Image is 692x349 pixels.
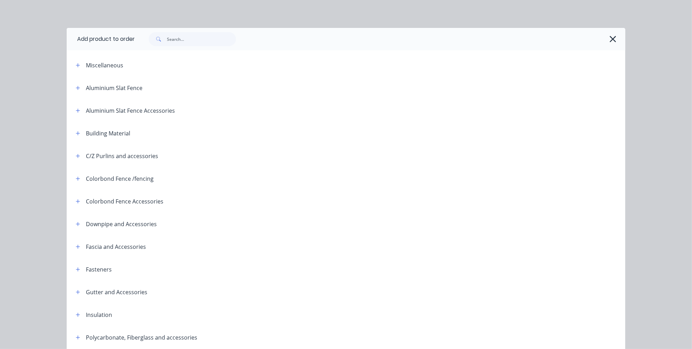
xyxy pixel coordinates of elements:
[86,243,146,251] div: Fascia and Accessories
[86,61,123,69] div: Miscellaneous
[86,84,142,92] div: Aluminium Slat Fence
[86,288,147,296] div: Gutter and Accessories
[167,32,236,46] input: Search...
[67,28,135,50] div: Add product to order
[86,129,130,138] div: Building Material
[86,106,175,115] div: Aluminium Slat Fence Accessories
[86,265,112,274] div: Fasteners
[86,311,112,319] div: Insulation
[86,333,197,342] div: Polycarbonate, Fiberglass and accessories
[86,197,163,206] div: Colorbond Fence Accessories
[86,174,154,183] div: Colorbond Fence /fencing
[86,152,158,160] div: C/Z Purlins and accessories
[86,220,157,228] div: Downpipe and Accessories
